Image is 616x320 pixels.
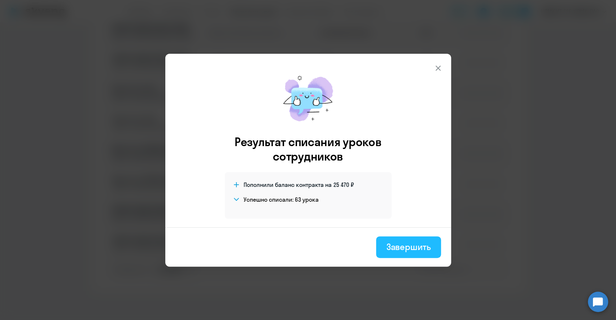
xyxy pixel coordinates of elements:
h4: Успешно списали: 63 урока [244,196,319,203]
span: 25 470 ₽ [333,181,354,189]
span: Пополнили баланс контракта на [244,181,332,189]
button: Завершить [376,236,441,258]
img: mirage-message.png [276,68,341,129]
div: Завершить [386,241,431,253]
h3: Результат списания уроков сотрудников [225,135,392,163]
